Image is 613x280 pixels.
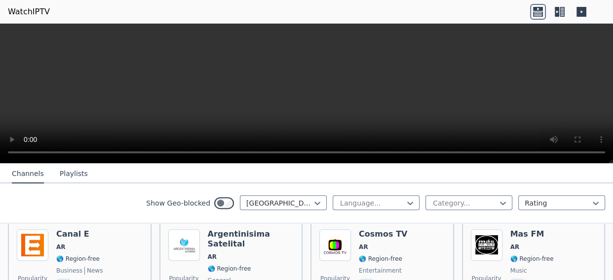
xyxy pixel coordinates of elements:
span: AR [510,243,520,251]
img: Argentinisima Satelital [168,229,200,261]
img: Canal E [17,229,48,261]
a: WatchIPTV [8,6,50,18]
img: Cosmos TV [319,229,351,261]
label: Show Geo-blocked [146,198,210,208]
span: 🌎 Region-free [510,255,554,263]
span: 🌎 Region-free [56,255,100,263]
span: news [84,267,103,275]
img: Mas FM [471,229,502,261]
button: Playlists [60,165,88,183]
h6: Mas FM [510,229,554,239]
span: AR [208,253,217,261]
span: AR [56,243,66,251]
span: entertainment [359,267,402,275]
h6: Canal E [56,229,103,239]
h6: Cosmos TV [359,229,407,239]
span: 🌎 Region-free [208,265,251,273]
span: business [56,267,82,275]
span: 🌎 Region-free [359,255,402,263]
button: Channels [12,165,44,183]
h6: Argentinisima Satelital [208,229,294,249]
span: music [510,267,527,275]
span: AR [359,243,368,251]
